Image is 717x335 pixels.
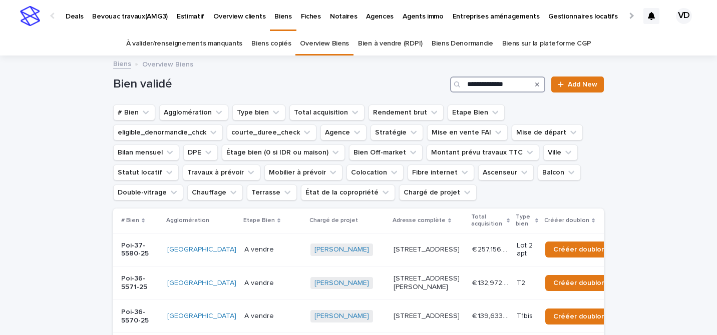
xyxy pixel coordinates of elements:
[346,164,404,180] button: Colocation
[183,144,218,160] button: DPE
[320,124,367,140] button: Agence
[349,144,423,160] button: Bien Off-market
[113,266,667,300] tr: Poi-36-5571-25[GEOGRAPHIC_DATA] A vendre[PERSON_NAME] [STREET_ADDRESS][PERSON_NAME]€ 132,972.00€ ...
[142,58,193,69] p: Overview Biens
[471,211,504,230] p: Total acquisition
[244,245,302,254] p: A vendre
[551,76,604,92] a: Add New
[394,245,464,254] p: [STREET_ADDRESS]
[121,241,159,258] p: Poi-37-5580-25
[113,57,131,69] a: Biens
[159,104,228,120] button: Agglomération
[478,164,534,180] button: Ascenseur
[545,308,613,324] a: Crééer doublon
[264,164,342,180] button: Mobilier à prévoir
[450,76,545,92] input: Search
[243,215,275,226] p: Etape Bien
[427,144,539,160] button: Montant prévu travaux TTC
[113,299,667,333] tr: Poi-36-5570-25[GEOGRAPHIC_DATA] A vendre[PERSON_NAME] [STREET_ADDRESS]€ 139,633.00€ 139,633.00 T1...
[517,312,537,320] p: T1bis
[187,184,243,200] button: Chauffage
[371,124,423,140] button: Stratégie
[394,312,464,320] p: [STREET_ADDRESS]
[502,32,591,55] a: Biens sur la plateforme CGP
[300,32,349,55] a: Overview Biens
[301,184,395,200] button: État de la copropriété
[121,308,159,325] p: Poi-36-5570-25
[309,215,358,226] p: Chargé de projet
[167,312,236,320] a: [GEOGRAPHIC_DATA]
[314,279,369,287] a: [PERSON_NAME]
[121,215,139,226] p: # Bien
[517,279,537,287] p: T2
[512,124,583,140] button: Mise de départ
[538,164,581,180] button: Balcon
[448,104,505,120] button: Etape Bien
[166,215,209,226] p: Agglomération
[289,104,365,120] button: Total acquisition
[358,32,423,55] a: Bien à vendre (RDPI)
[516,211,533,230] p: Type bien
[20,6,40,26] img: stacker-logo-s-only.png
[247,184,297,200] button: Terrasse
[113,144,179,160] button: Bilan mensuel
[553,279,605,286] span: Crééer doublon
[126,32,242,55] a: À valider/renseignements manquants
[568,81,597,88] span: Add New
[543,144,578,160] button: Ville
[545,275,613,291] a: Crééer doublon
[113,184,183,200] button: Double-vitrage
[244,312,302,320] p: A vendre
[244,279,302,287] p: A vendre
[167,279,236,287] a: [GEOGRAPHIC_DATA]
[232,104,285,120] button: Type bien
[553,246,605,253] span: Crééer doublon
[251,32,291,55] a: Biens copiés
[113,124,223,140] button: eligible_denormandie_chck
[113,233,667,266] tr: Poi-37-5580-25[GEOGRAPHIC_DATA] A vendre[PERSON_NAME] [STREET_ADDRESS]€ 257,156.00€ 257,156.00 Lo...
[399,184,477,200] button: Chargé de projet
[183,164,260,180] button: Travaux à prévoir
[369,104,444,120] button: Rendement brut
[472,243,511,254] p: € 257,156.00
[472,277,511,287] p: € 132,972.00
[544,215,589,226] p: Crééer doublon
[222,144,345,160] button: Étage bien (0 si IDR ou maison)
[432,32,493,55] a: Biens Denormandie
[113,164,179,180] button: Statut locatif
[545,241,613,257] a: Crééer doublon
[676,8,692,24] div: VD
[121,274,159,291] p: Poi-36-5571-25
[393,215,446,226] p: Adresse complète
[427,124,508,140] button: Mise en vente FAI
[517,241,537,258] p: Lot 2 apt
[553,313,605,320] span: Crééer doublon
[113,104,155,120] button: # Bien
[314,245,369,254] a: [PERSON_NAME]
[394,274,464,291] p: [STREET_ADDRESS][PERSON_NAME]
[113,77,446,91] h1: Bien validé
[408,164,474,180] button: Fibre internet
[472,310,511,320] p: € 139,633.00
[227,124,316,140] button: courte_duree_check
[167,245,236,254] a: [GEOGRAPHIC_DATA]
[314,312,369,320] a: [PERSON_NAME]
